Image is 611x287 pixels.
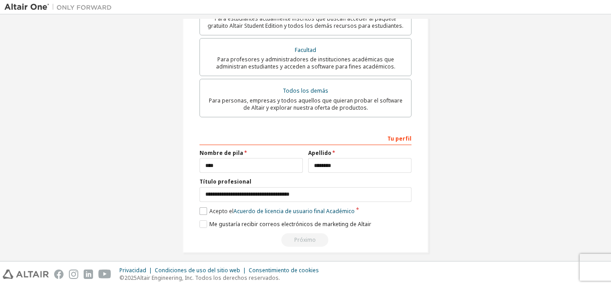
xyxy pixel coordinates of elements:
[249,266,319,274] font: Consentimiento de cookies
[199,178,251,185] font: Título profesional
[84,270,93,279] img: linkedin.svg
[3,270,49,279] img: altair_logo.svg
[137,274,280,282] font: Altair Engineering, Inc. Todos los derechos reservados.
[387,135,412,142] font: Tu perfil
[283,87,328,94] font: Todos los demás
[209,207,233,215] font: Acepto el
[233,207,325,215] font: Acuerdo de licencia de usuario final
[308,149,331,157] font: Apellido
[209,97,403,111] font: Para personas, empresas y todos aquellos que quieran probar el software de Altair y explorar nues...
[208,15,403,30] font: Para estudiantes actualmente inscritos que buscan acceder al paquete gratuito Altair Student Edit...
[119,266,146,274] font: Privacidad
[98,270,111,279] img: youtube.svg
[295,46,316,54] font: Facultad
[69,270,78,279] img: instagram.svg
[155,266,240,274] font: Condiciones de uso del sitio web
[4,3,116,12] img: Altair Uno
[216,56,395,70] font: Para profesores y administradores de instituciones académicas que administran estudiantes y acced...
[124,274,137,282] font: 2025
[209,220,371,228] font: Me gustaría recibir correos electrónicos de marketing de Altair
[199,233,412,247] div: Email already exists
[54,270,64,279] img: facebook.svg
[119,274,124,282] font: ©
[199,149,243,157] font: Nombre de pila
[326,207,355,215] font: Académico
